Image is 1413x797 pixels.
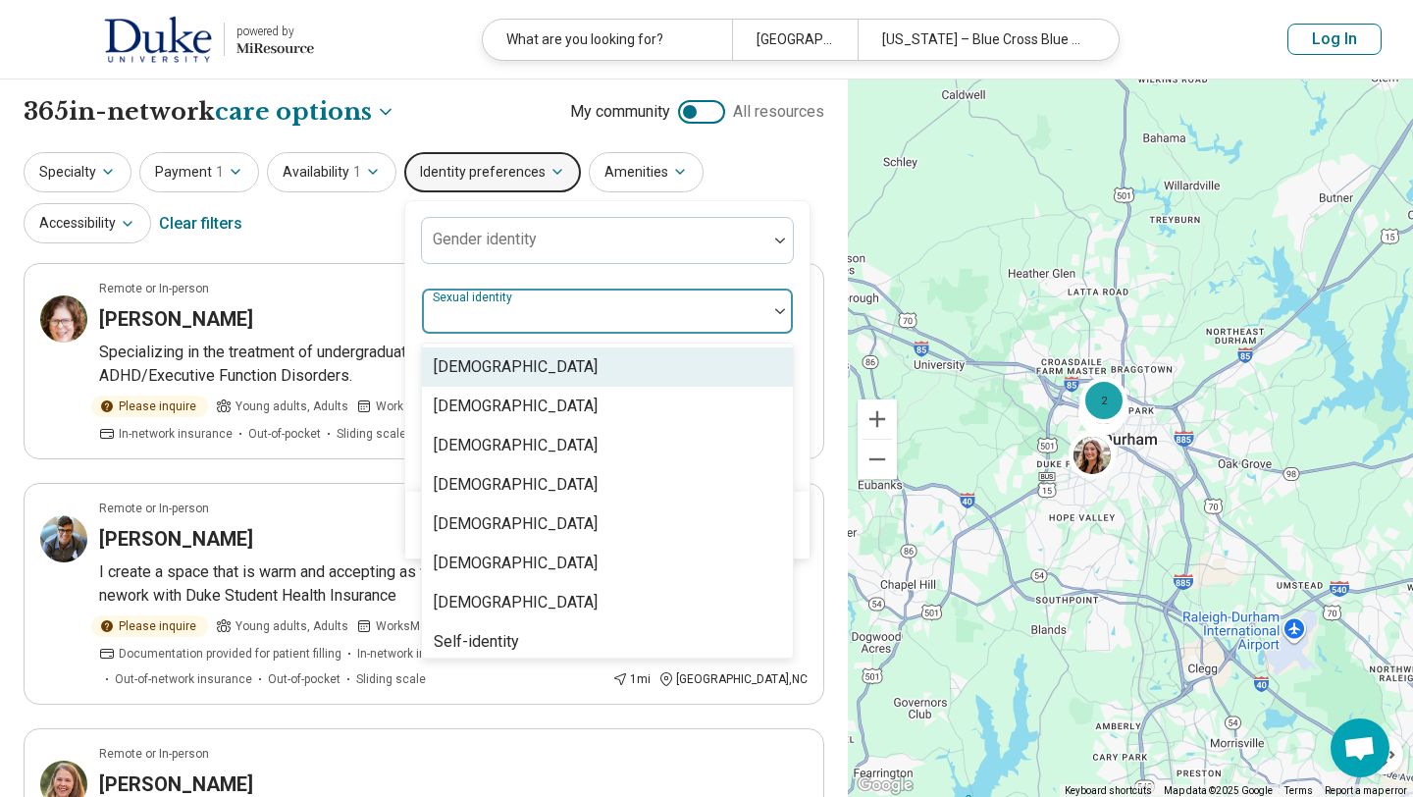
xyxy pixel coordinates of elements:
[24,95,395,129] h1: 365 in-network
[357,645,471,663] span: In-network insurance
[434,630,519,654] div: Self-identity
[434,434,598,457] div: [DEMOGRAPHIC_DATA]
[119,645,341,663] span: Documentation provided for patient filling
[732,20,857,60] div: [GEOGRAPHIC_DATA], [GEOGRAPHIC_DATA]
[570,100,670,124] span: My community
[434,512,598,536] div: [DEMOGRAPHIC_DATA]
[1325,785,1407,796] a: Report a map error
[159,200,242,247] div: Clear filters
[434,395,598,418] div: [DEMOGRAPHIC_DATA]
[356,670,426,688] span: Sliding scale
[99,560,808,608] p: I create a space that is warm and accepting as we collaborate toward your therapy goals. *I am in...
[434,552,598,575] div: [DEMOGRAPHIC_DATA]
[99,500,209,517] p: Remote or In-person
[104,16,212,63] img: Duke University
[433,230,537,248] label: Gender identity
[236,23,314,40] div: powered by
[337,425,406,443] span: Sliding scale
[99,745,209,763] p: Remote or In-person
[139,152,259,192] button: Payment1
[91,396,208,417] div: Please inquire
[404,152,581,192] button: Identity preferences
[433,291,516,304] label: Sexual identity
[216,162,224,183] span: 1
[733,100,824,124] span: All resources
[215,95,395,129] button: Care options
[24,203,151,243] button: Accessibility
[858,399,897,439] button: Zoom in
[483,20,732,60] div: What are you looking for?
[589,152,704,192] button: Amenities
[858,440,897,479] button: Zoom out
[248,425,321,443] span: Out-of-pocket
[1164,785,1273,796] span: Map data ©2025 Google
[215,95,372,129] span: care options
[24,152,131,192] button: Specialty
[99,305,253,333] h3: [PERSON_NAME]
[99,341,808,388] p: Specializing in the treatment of undergraduate and graduate students for [MEDICAL_DATA] and ADHD/...
[1284,785,1313,796] a: Terms (opens in new tab)
[99,525,253,553] h3: [PERSON_NAME]
[376,617,516,635] span: Works Mon, Tue, Wed, Thu
[858,20,1107,60] div: [US_STATE] – Blue Cross Blue Shield
[268,670,340,688] span: Out-of-pocket
[434,473,598,497] div: [DEMOGRAPHIC_DATA]
[91,615,208,637] div: Please inquire
[434,355,598,379] div: [DEMOGRAPHIC_DATA]
[267,152,396,192] button: Availability1
[119,425,233,443] span: In-network insurance
[1287,24,1382,55] button: Log In
[434,591,598,614] div: [DEMOGRAPHIC_DATA]
[1331,718,1389,777] div: Open chat
[612,670,651,688] div: 1 mi
[99,280,209,297] p: Remote or In-person
[235,398,348,415] span: Young adults, Adults
[235,617,348,635] span: Young adults, Adults
[115,670,252,688] span: Out-of-network insurance
[658,670,808,688] div: [GEOGRAPHIC_DATA] , NC
[1080,377,1127,424] div: 2
[353,162,361,183] span: 1
[376,398,535,415] span: Works Mon, Tue, Wed, Thu, Fri
[31,16,314,63] a: Duke Universitypowered by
